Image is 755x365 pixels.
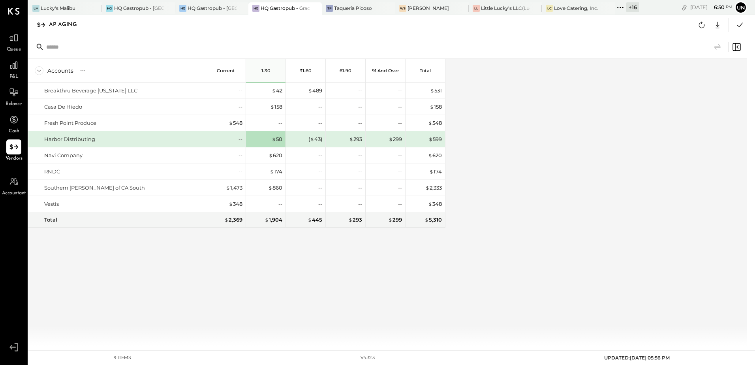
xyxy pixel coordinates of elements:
div: -- [239,87,242,94]
div: 293 [348,216,362,224]
div: 50 [272,135,282,143]
div: -- [398,200,402,208]
span: Balance [6,101,22,108]
span: $ [425,184,430,191]
a: Queue [0,30,27,53]
div: -- [318,184,322,192]
div: -- [398,87,402,94]
div: -- [278,200,282,208]
span: $ [430,103,434,110]
div: [DATE] [690,4,732,11]
span: $ [389,136,393,142]
div: 42 [272,87,282,94]
span: $ [428,201,432,207]
span: $ [270,103,274,110]
div: -- [239,103,242,111]
div: Fresh Point Produce [44,119,96,127]
div: -- [318,152,322,159]
div: -- [398,168,402,175]
div: [PERSON_NAME] [408,5,449,11]
a: Balance [0,85,27,108]
div: HG [179,5,186,12]
div: LM [32,5,39,12]
span: $ [272,87,276,94]
span: $ [229,120,233,126]
div: 348 [428,200,442,208]
div: -- [358,103,362,111]
div: 1,473 [226,184,242,192]
span: $ [388,216,393,223]
div: 531 [430,87,442,94]
span: $ [308,87,312,94]
p: 31-60 [300,68,312,73]
div: 620 [428,152,442,159]
span: $ [429,168,434,175]
div: 2,333 [425,184,442,192]
div: Navi Company [44,152,83,159]
div: -- [318,119,322,127]
span: Cash [9,128,19,135]
div: HQ Gastropub - [GEOGRAPHIC_DATA] [114,5,163,11]
div: 1,904 [265,216,282,224]
div: Love Catering, Inc. [554,5,598,11]
span: $ [308,216,312,223]
div: WS [399,5,406,12]
span: $ [428,152,432,158]
div: Accounts [47,67,73,75]
div: 158 [270,103,282,111]
span: $ [268,184,272,191]
div: -- [398,119,402,127]
p: Current [217,68,235,73]
span: $ [265,216,269,223]
span: $ [224,216,229,223]
div: 489 [308,87,322,94]
span: $ [349,136,353,142]
div: 5,310 [424,216,442,224]
div: TP [326,5,333,12]
div: HG [252,5,259,12]
p: Total [420,68,431,73]
div: LL [473,5,480,12]
div: 620 [269,152,282,159]
span: P&L [9,73,19,81]
div: 174 [270,168,282,175]
div: 299 [388,216,402,224]
div: Harbor Distributing [44,135,95,143]
div: HQ Gastropub - Graceland Speakeasy [261,5,310,11]
div: 860 [268,184,282,192]
div: Taqueria Picoso [334,5,372,11]
div: 9 items [114,355,131,361]
div: 158 [430,103,442,111]
div: -- [358,119,362,127]
span: $ [229,201,233,207]
div: -- [398,103,402,111]
a: P&L [0,58,27,81]
span: $ [269,152,273,158]
div: -- [239,135,242,143]
div: -- [358,152,362,159]
div: Little Lucky's LLC(Lucky's Soho) [481,5,530,11]
span: Vendors [6,155,23,162]
span: $ [270,168,274,175]
a: Cash [0,112,27,135]
div: ( 43 ) [308,135,322,143]
div: HQ Gastropub - [GEOGRAPHIC_DATA] [188,5,237,11]
div: 548 [229,119,242,127]
div: -- [398,184,402,192]
div: -- [239,152,242,159]
div: Vestis [44,200,59,208]
div: Breakthru Beverage [US_STATE] LLC [44,87,137,94]
div: 174 [429,168,442,175]
div: Southern [PERSON_NAME] of CA South [44,184,145,192]
span: $ [428,120,432,126]
div: 348 [229,200,242,208]
div: v 4.32.3 [361,355,375,361]
p: 1-30 [261,68,270,73]
div: RNDC [44,168,60,175]
div: LC [546,5,553,12]
div: Casa De Hiedo [44,103,82,111]
span: Queue [7,46,21,53]
span: Accountant [2,190,26,197]
span: $ [430,87,434,94]
div: 2,369 [224,216,242,224]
